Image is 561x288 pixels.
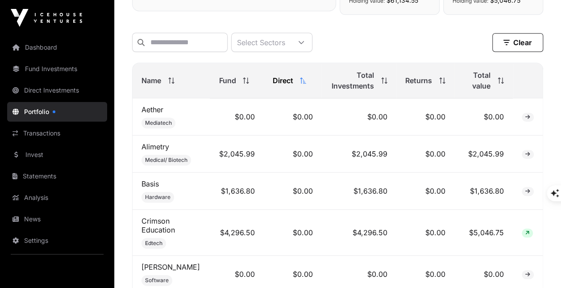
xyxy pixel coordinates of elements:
[141,75,161,86] span: Name
[263,136,321,173] td: $0.00
[454,98,513,136] td: $0.00
[145,277,169,284] span: Software
[454,210,513,256] td: $5,046.75
[145,194,170,201] span: Hardware
[454,173,513,210] td: $1,636.80
[145,240,162,247] span: Edtech
[396,98,454,136] td: $0.00
[321,98,396,136] td: $0.00
[210,210,263,256] td: $4,296.50
[7,209,107,229] a: News
[396,136,454,173] td: $0.00
[219,75,236,86] span: Fund
[321,173,396,210] td: $1,636.80
[263,98,321,136] td: $0.00
[7,123,107,143] a: Transactions
[210,173,263,210] td: $1,636.80
[232,33,291,51] div: Select Sectors
[321,210,396,256] td: $4,296.50
[7,145,107,165] a: Invest
[263,173,321,210] td: $0.00
[463,70,490,91] span: Total value
[7,188,107,208] a: Analysis
[454,136,513,173] td: $2,045.99
[210,136,263,173] td: $2,045.99
[396,210,454,256] td: $0.00
[7,80,107,100] a: Direct Investments
[145,119,172,127] span: Mediatech
[145,157,187,164] span: Medical/ Biotech
[141,142,169,151] a: Alimetry
[272,75,293,86] span: Direct
[7,102,107,122] a: Portfolio
[7,166,107,186] a: Statements
[492,33,543,52] button: Clear
[141,179,159,188] a: Basis
[396,173,454,210] td: $0.00
[210,98,263,136] td: $0.00
[7,231,107,250] a: Settings
[321,136,396,173] td: $2,045.99
[141,263,200,271] a: [PERSON_NAME]
[7,38,107,57] a: Dashboard
[11,9,82,27] img: Icehouse Ventures Logo
[516,245,561,288] iframe: Chat Widget
[7,59,107,79] a: Fund Investments
[263,210,321,256] td: $0.00
[405,75,432,86] span: Returns
[330,70,374,91] span: Total Investments
[141,216,175,234] a: Crimson Education
[141,105,163,114] a: Aether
